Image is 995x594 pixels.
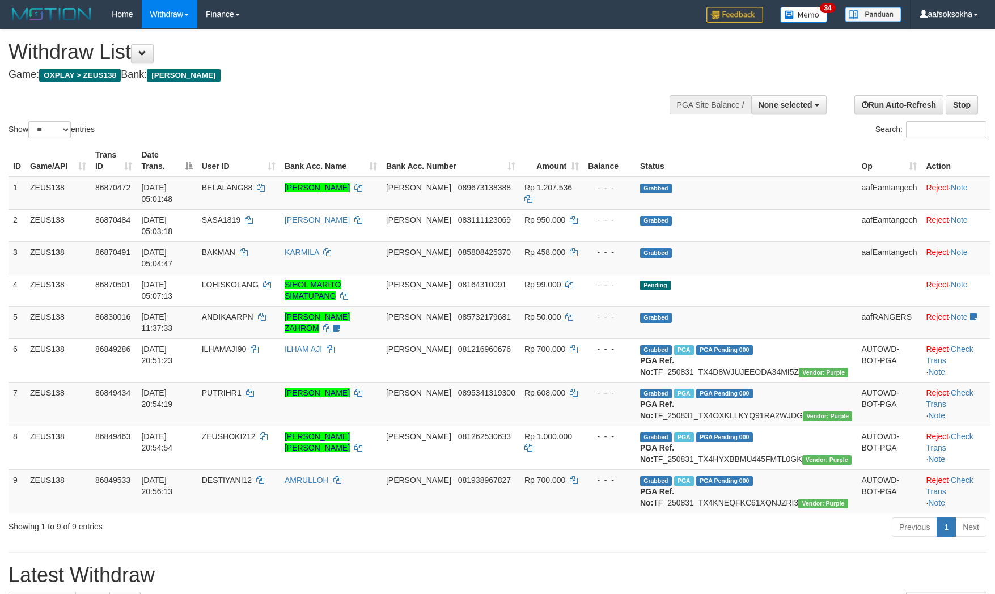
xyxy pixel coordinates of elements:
[636,338,857,382] td: TF_250831_TX4D8WJUJEEODA34MI5Z
[926,280,949,289] a: Reject
[636,469,857,513] td: TF_250831_TX4KNEQFKC61XQNJZRI3
[9,382,26,426] td: 7
[674,432,694,442] span: Marked by aafRornrotha
[951,312,968,321] a: Note
[640,313,672,323] span: Grabbed
[640,443,674,464] b: PGA Ref. No:
[9,6,95,23] img: MOTION_logo.png
[147,69,220,82] span: [PERSON_NAME]
[285,345,322,354] a: ILHAM AJI
[951,248,968,257] a: Note
[921,209,990,241] td: ·
[95,248,130,257] span: 86870491
[588,431,631,442] div: - - -
[857,145,921,177] th: Op: activate to sort column ascending
[9,274,26,306] td: 4
[39,69,121,82] span: OXPLAY > ZEUS138
[95,183,130,192] span: 86870472
[921,382,990,426] td: · ·
[926,215,949,224] a: Reject
[636,426,857,469] td: TF_250831_TX4HYXBBMU445FMTL0GK
[588,387,631,398] div: - - -
[951,215,968,224] a: Note
[674,476,694,486] span: Marked by aafRornrotha
[926,388,973,409] a: Check Trans
[588,343,631,355] div: - - -
[588,247,631,258] div: - - -
[26,469,91,513] td: ZEUS138
[95,345,130,354] span: 86849286
[696,389,753,398] span: PGA Pending
[285,432,350,452] a: [PERSON_NAME] [PERSON_NAME]
[26,177,91,210] td: ZEUS138
[9,41,652,63] h1: Withdraw List
[640,400,674,420] b: PGA Ref. No:
[640,184,672,193] span: Grabbed
[95,215,130,224] span: 86870484
[141,432,172,452] span: [DATE] 20:54:54
[921,145,990,177] th: Action
[640,281,671,290] span: Pending
[928,498,945,507] a: Note
[9,516,406,532] div: Showing 1 to 9 of 9 entries
[202,183,253,192] span: BELALANG88
[926,476,949,485] a: Reject
[921,426,990,469] td: · ·
[285,280,341,300] a: SIHOL MARITO SIMATUPANG
[141,183,172,203] span: [DATE] 05:01:48
[524,345,565,354] span: Rp 700.000
[751,95,827,114] button: None selected
[141,280,172,300] span: [DATE] 05:07:13
[458,215,511,224] span: Copy 083111123069 to clipboard
[921,241,990,274] td: ·
[386,345,451,354] span: [PERSON_NAME]
[946,95,978,114] a: Stop
[197,145,280,177] th: User ID: activate to sort column ascending
[26,338,91,382] td: ZEUS138
[706,7,763,23] img: Feedback.jpg
[458,248,511,257] span: Copy 085808425370 to clipboard
[285,476,329,485] a: AMRULLOH
[95,432,130,441] span: 86849463
[26,145,91,177] th: Game/API: activate to sort column ascending
[9,121,95,138] label: Show entries
[892,517,937,537] a: Previous
[928,411,945,420] a: Note
[95,476,130,485] span: 86849533
[696,476,753,486] span: PGA Pending
[285,215,350,224] a: [PERSON_NAME]
[524,312,561,321] span: Rp 50.000
[458,388,515,397] span: Copy 0895341319300 to clipboard
[141,215,172,236] span: [DATE] 05:03:18
[524,476,565,485] span: Rp 700.000
[9,145,26,177] th: ID
[857,241,921,274] td: aafEamtangech
[524,248,565,257] span: Rp 458.000
[926,183,949,192] a: Reject
[640,432,672,442] span: Grabbed
[636,145,857,177] th: Status
[9,69,652,80] h4: Game: Bank:
[9,306,26,338] td: 5
[524,183,572,192] span: Rp 1.207.536
[26,274,91,306] td: ZEUS138
[926,476,973,496] a: Check Trans
[928,455,945,464] a: Note
[588,311,631,323] div: - - -
[386,388,451,397] span: [PERSON_NAME]
[926,345,949,354] a: Reject
[386,183,451,192] span: [PERSON_NAME]
[386,432,451,441] span: [PERSON_NAME]
[524,215,565,224] span: Rp 950.000
[9,469,26,513] td: 9
[921,469,990,513] td: · ·
[458,183,511,192] span: Copy 089673138388 to clipboard
[285,248,319,257] a: KARMILA
[640,476,672,486] span: Grabbed
[955,517,986,537] a: Next
[921,274,990,306] td: ·
[875,121,986,138] label: Search:
[588,182,631,193] div: - - -
[280,145,382,177] th: Bank Acc. Name: activate to sort column ascending
[674,345,694,355] span: Marked by aafRornrotha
